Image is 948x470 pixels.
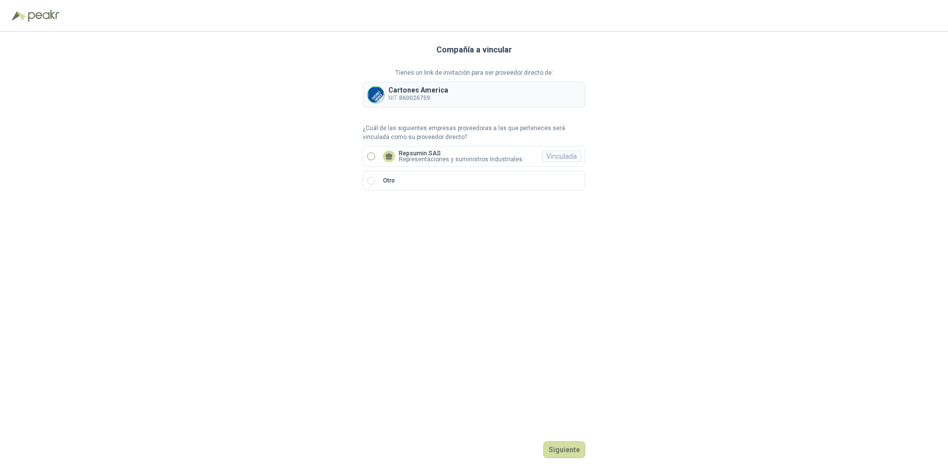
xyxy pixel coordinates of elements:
b: 860026759 [399,94,430,101]
img: Logo [12,11,26,21]
h3: Compañía a vincular [436,44,512,56]
div: Vinculada [542,150,581,162]
p: Repsumin SAS [399,150,522,156]
img: Peakr [28,10,59,22]
img: Company Logo [368,87,384,103]
button: Siguiente [543,441,585,458]
p: Tienes un link de invitación para ser proveedor directo de: [363,68,585,78]
p: ¿Cuál de las siguientes empresas proveedoras a las que perteneces será vinculada como su proveedo... [363,124,585,142]
p: NIT [388,94,448,103]
p: Representaciones y suministros Industriales [399,156,522,162]
p: Otro [383,176,395,186]
p: Cartones America [388,87,448,94]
